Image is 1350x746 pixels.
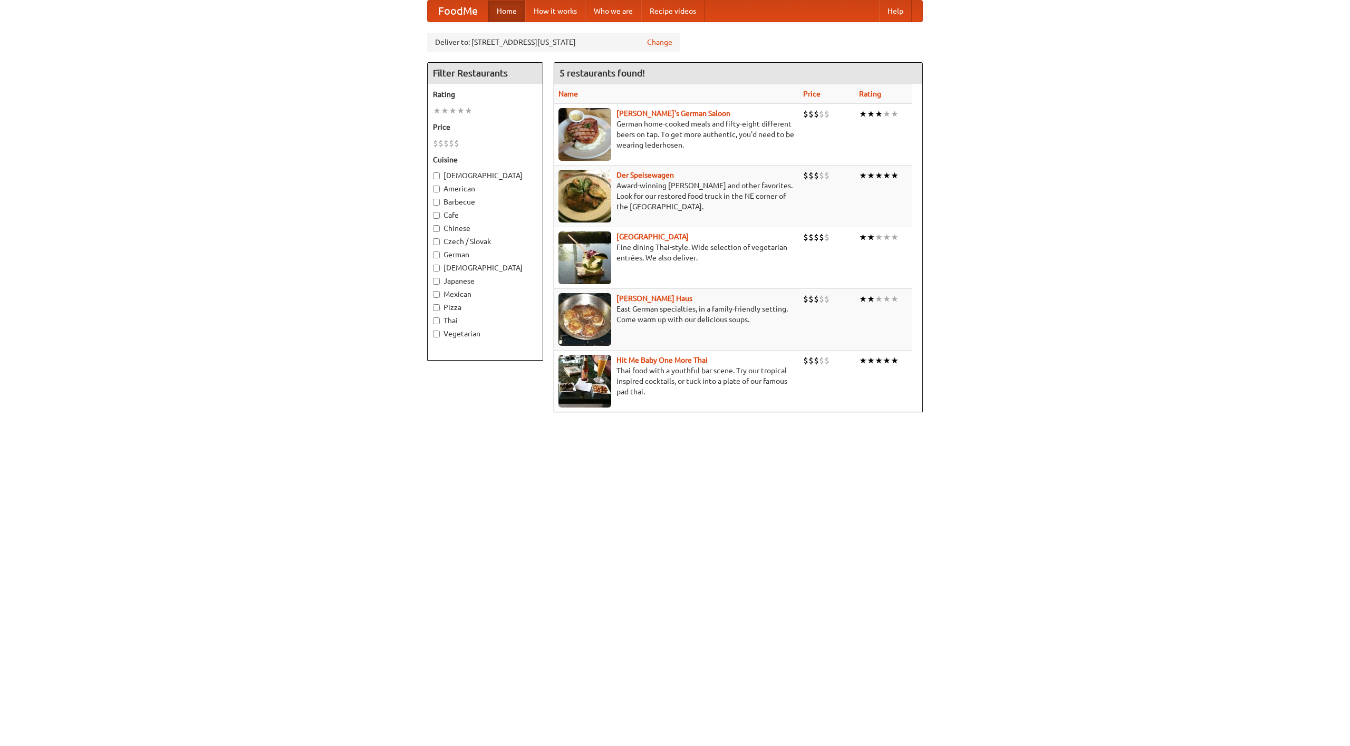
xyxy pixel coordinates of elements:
img: satay.jpg [558,231,611,284]
a: Price [803,90,821,98]
label: Thai [433,315,537,326]
li: $ [814,355,819,366]
li: $ [803,170,808,181]
li: ★ [883,108,891,120]
a: Change [647,37,672,47]
li: $ [808,108,814,120]
a: Recipe videos [641,1,705,22]
a: How it works [525,1,585,22]
a: FoodMe [428,1,488,22]
li: ★ [867,170,875,181]
li: ★ [883,231,891,243]
li: ★ [891,231,899,243]
li: $ [433,138,438,149]
li: $ [814,108,819,120]
ng-pluralize: 5 restaurants found! [560,68,645,78]
li: $ [803,355,808,366]
input: American [433,186,440,192]
li: $ [808,170,814,181]
input: Mexican [433,291,440,298]
p: East German specialties, in a family-friendly setting. Come warm up with our delicious soups. [558,304,795,325]
input: Barbecue [433,199,440,206]
label: Chinese [433,223,537,234]
li: $ [819,293,824,305]
input: Cafe [433,212,440,219]
img: esthers.jpg [558,108,611,161]
input: Vegetarian [433,331,440,337]
input: Pizza [433,304,440,311]
li: $ [814,170,819,181]
input: [DEMOGRAPHIC_DATA] [433,172,440,179]
li: ★ [883,170,891,181]
li: ★ [859,108,867,120]
li: $ [819,231,824,243]
p: Fine dining Thai-style. Wide selection of vegetarian entrées. We also deliver. [558,242,795,263]
li: ★ [875,108,883,120]
li: $ [808,355,814,366]
a: Hit Me Baby One More Thai [616,356,708,364]
li: $ [814,231,819,243]
li: ★ [441,105,449,117]
li: ★ [867,231,875,243]
li: $ [824,108,830,120]
li: ★ [891,293,899,305]
label: Czech / Slovak [433,236,537,247]
li: ★ [867,108,875,120]
li: $ [819,108,824,120]
a: [PERSON_NAME] Haus [616,294,692,303]
li: $ [824,355,830,366]
label: Cafe [433,210,537,220]
li: ★ [891,108,899,120]
li: $ [803,293,808,305]
img: babythai.jpg [558,355,611,408]
li: ★ [875,231,883,243]
li: $ [454,138,459,149]
a: Help [879,1,912,22]
a: Rating [859,90,881,98]
li: ★ [859,231,867,243]
li: $ [808,231,814,243]
h5: Cuisine [433,154,537,165]
li: $ [803,108,808,120]
li: ★ [859,293,867,305]
label: Barbecue [433,197,537,207]
h4: Filter Restaurants [428,63,543,84]
label: German [433,249,537,260]
label: Japanese [433,276,537,286]
a: Name [558,90,578,98]
p: Award-winning [PERSON_NAME] and other favorites. Look for our restored food truck in the NE corne... [558,180,795,212]
li: ★ [875,170,883,181]
li: ★ [449,105,457,117]
input: German [433,251,440,258]
a: Der Speisewagen [616,171,674,179]
li: $ [814,293,819,305]
li: $ [443,138,449,149]
li: $ [819,170,824,181]
p: German home-cooked meals and fifty-eight different beers on tap. To get more authentic, you'd nee... [558,119,795,150]
li: ★ [457,105,465,117]
label: American [433,183,537,194]
h5: Rating [433,89,537,100]
li: ★ [883,293,891,305]
a: [PERSON_NAME]'s German Saloon [616,109,730,118]
li: ★ [891,355,899,366]
li: ★ [883,355,891,366]
li: ★ [867,293,875,305]
label: Vegetarian [433,328,537,339]
label: [DEMOGRAPHIC_DATA] [433,170,537,181]
label: Pizza [433,302,537,313]
a: [GEOGRAPHIC_DATA] [616,232,689,241]
a: Home [488,1,525,22]
li: $ [803,231,808,243]
input: Japanese [433,278,440,285]
div: Deliver to: [STREET_ADDRESS][US_STATE] [427,33,680,52]
label: Mexican [433,289,537,299]
li: $ [449,138,454,149]
li: ★ [891,170,899,181]
input: [DEMOGRAPHIC_DATA] [433,265,440,272]
img: speisewagen.jpg [558,170,611,222]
